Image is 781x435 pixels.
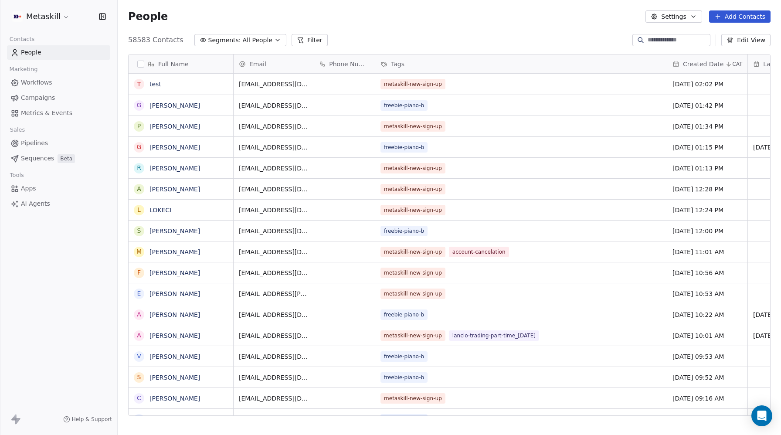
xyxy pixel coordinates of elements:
span: [EMAIL_ADDRESS][DOMAIN_NAME] [239,352,309,361]
span: Tools [6,169,27,182]
span: Email [249,60,266,68]
img: AVATAR%20METASKILL%20-%20Colori%20Positivo.png [12,11,23,22]
a: [PERSON_NAME] [149,228,200,234]
a: Help & Support [63,416,112,423]
span: Sales [6,123,29,136]
span: [EMAIL_ADDRESS][DOMAIN_NAME] [239,227,309,235]
span: [DATE] 12:24 PM [672,206,742,214]
button: Add Contacts [709,10,771,23]
div: V [137,352,141,361]
a: [PERSON_NAME] [149,353,200,360]
a: [PERSON_NAME] [149,395,200,402]
span: Full Name [158,60,189,68]
span: Apps [21,184,36,193]
span: Contacts [6,33,38,46]
span: [DATE] 02:02 PM [672,80,742,88]
a: [PERSON_NAME] [149,186,200,193]
button: Filter [292,34,328,46]
span: metaskill-new-sign-up [380,330,445,341]
a: [PERSON_NAME] [149,165,200,172]
div: Email [234,54,314,73]
a: [PERSON_NAME] [149,416,200,423]
span: Metaskill [26,11,61,22]
div: C [137,394,141,403]
span: lancio-trading-part-time_[DATE] [449,330,539,341]
span: [EMAIL_ADDRESS][DOMAIN_NAME] [239,206,309,214]
a: [PERSON_NAME] [149,290,200,297]
div: Tags [375,54,667,73]
a: People [7,45,110,60]
span: [DATE] 10:53 AM [672,289,742,298]
div: E [137,289,141,298]
span: metaskill-new-sign-up [380,247,445,257]
span: metaskill-new-sign-up [380,184,445,194]
span: [DATE] 01:34 PM [672,122,742,131]
div: L [137,205,141,214]
span: [DATE] 01:15 PM [672,143,742,152]
span: Pipelines [21,139,48,148]
span: [DATE] 09:53 AM [672,352,742,361]
div: A [137,184,141,194]
span: Phone Number [329,60,370,68]
span: 58583 Contacts [128,35,183,45]
span: [EMAIL_ADDRESS][DOMAIN_NAME] [239,268,309,277]
span: [EMAIL_ADDRESS][DOMAIN_NAME] [239,373,309,382]
div: R [137,163,141,173]
span: Tags [391,60,404,68]
span: metaskill-new-sign-up [380,393,445,404]
a: Apps [7,181,110,196]
span: [EMAIL_ADDRESS][DOMAIN_NAME] [239,80,309,88]
div: Open Intercom Messenger [751,405,772,426]
a: AI Agents [7,197,110,211]
span: Created Date [683,60,723,68]
span: [EMAIL_ADDRESS][DOMAIN_NAME] [239,122,309,131]
span: [DATE] 11:01 AM [672,248,742,256]
a: Metrics & Events [7,106,110,120]
a: SequencesBeta [7,151,110,166]
span: account-cancelation [449,247,509,257]
span: freebie-piano-b [380,142,428,153]
span: Campaigns [21,93,55,102]
span: metaskill-new-sign-up [380,268,445,278]
span: metaskill-new-sign-up [380,163,445,173]
span: [DATE] 12:00 PM [672,227,742,235]
span: metaskill-new-sign-up [380,289,445,299]
a: [PERSON_NAME] [149,269,200,276]
span: AI Agents [21,199,50,208]
div: A [137,331,141,340]
a: [PERSON_NAME] [149,248,200,255]
span: freebie-piano-b [380,100,428,111]
a: [PERSON_NAME] [149,102,200,109]
span: [EMAIL_ADDRESS][DOMAIN_NAME] [239,164,309,173]
span: Beta [58,154,75,163]
span: [EMAIL_ADDRESS][DOMAIN_NAME] [239,415,309,424]
span: metaskill-new-sign-up [380,79,445,89]
a: Campaigns [7,91,110,105]
div: G [137,101,142,110]
span: [EMAIL_ADDRESS][DOMAIN_NAME] [239,248,309,256]
span: [EMAIL_ADDRESS][PERSON_NAME][DOMAIN_NAME] [239,289,309,298]
div: Phone Number [314,54,375,73]
a: test [149,81,161,88]
span: All People [243,36,272,45]
div: F [137,268,141,277]
button: Edit View [721,34,771,46]
div: grid [129,74,234,416]
a: Workflows [7,75,110,90]
span: [EMAIL_ADDRESS][DOMAIN_NAME] [239,101,309,110]
div: F [137,415,141,424]
div: S [137,373,141,382]
div: M [136,247,142,256]
a: LOKECI [149,207,171,214]
span: CAT [732,61,742,68]
span: freebie-piano-b [380,414,428,425]
span: [EMAIL_ADDRESS][DOMAIN_NAME] [239,394,309,403]
span: [DATE] 10:56 AM [672,268,742,277]
span: metaskill-new-sign-up [380,205,445,215]
div: P [137,122,141,131]
div: G [137,143,142,152]
span: [EMAIL_ADDRESS][DOMAIN_NAME] [239,310,309,319]
span: People [128,10,168,23]
span: freebie-piano-b [380,351,428,362]
span: [EMAIL_ADDRESS][DOMAIN_NAME] [239,143,309,152]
